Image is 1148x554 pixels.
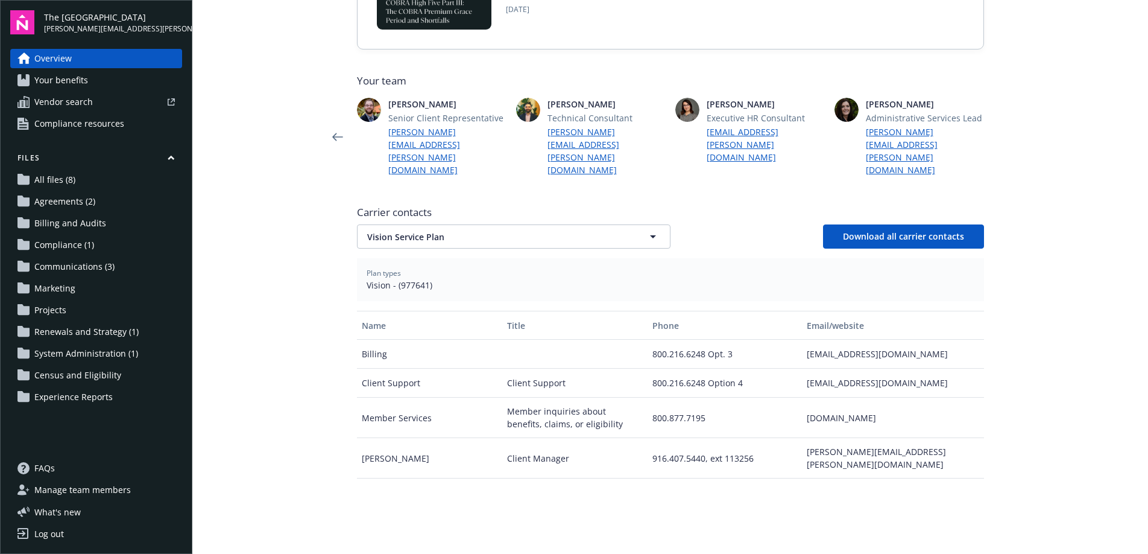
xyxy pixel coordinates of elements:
div: Client Support [502,369,648,398]
a: Census and Eligibility [10,366,182,385]
a: Projects [10,301,182,320]
div: Client Manager [502,438,648,479]
span: [PERSON_NAME][EMAIL_ADDRESS][PERSON_NAME][DOMAIN_NAME] [44,24,182,34]
span: Overview [34,49,72,68]
button: Title [502,311,648,340]
a: Compliance resources [10,114,182,133]
span: Plan types [367,268,974,279]
button: The [GEOGRAPHIC_DATA][PERSON_NAME][EMAIL_ADDRESS][PERSON_NAME][DOMAIN_NAME] [44,10,182,34]
span: Manage team members [34,480,131,500]
div: Phone [652,319,797,332]
button: Email/website [802,311,983,340]
div: 800.216.6248 Opt. 3 [648,340,802,369]
a: System Administration (1) [10,344,182,363]
span: System Administration (1) [34,344,138,363]
span: Carrier contacts [357,205,984,220]
div: Name [362,319,497,332]
span: Vendor search [34,92,93,112]
img: photo [675,98,699,122]
span: Compliance resources [34,114,124,133]
button: Name [357,311,502,340]
div: Member inquiries about benefits, claims, or eligibility [502,398,648,438]
a: Agreements (2) [10,192,182,211]
span: Renewals and Strategy (1) [34,322,139,342]
span: Census and Eligibility [34,366,121,385]
a: Communications (3) [10,257,182,276]
a: Experience Reports [10,387,182,407]
span: Compliance (1) [34,235,94,255]
div: 916.407.5440, ext 113256 [648,438,802,479]
span: Experience Reports [34,387,113,407]
div: [PERSON_NAME][EMAIL_ADDRESS][PERSON_NAME][DOMAIN_NAME] [802,438,983,479]
span: [PERSON_NAME] [866,98,984,110]
span: Billing and Audits [34,214,106,233]
div: 800.216.6248 Option 4 [648,369,802,398]
a: [EMAIL_ADDRESS][PERSON_NAME][DOMAIN_NAME] [707,126,825,164]
span: Download all carrier contacts [843,231,964,242]
div: Email/website [807,319,979,332]
span: [PERSON_NAME] [547,98,666,110]
a: Marketing [10,279,182,298]
span: Agreements (2) [34,192,95,211]
span: Vision - (977641) [367,279,974,291]
a: Billing and Audits [10,214,182,233]
div: [PERSON_NAME] [357,438,502,479]
span: Communications (3) [34,257,115,276]
button: Files [10,153,182,168]
div: Client Support [357,369,502,398]
span: Executive HR Consultant [707,112,825,124]
a: All files (8) [10,170,182,189]
span: Vision Service Plan [367,231,618,243]
a: [PERSON_NAME][EMAIL_ADDRESS][PERSON_NAME][DOMAIN_NAME] [866,126,984,176]
button: What's new [10,506,100,518]
a: Vendor search [10,92,182,112]
span: What ' s new [34,506,81,518]
a: [PERSON_NAME][EMAIL_ADDRESS][PERSON_NAME][DOMAIN_NAME] [388,126,506,176]
span: All files (8) [34,170,75,189]
span: Senior Client Representative [388,112,506,124]
span: Projects [34,301,66,320]
a: Compliance (1) [10,235,182,255]
a: FAQs [10,459,182,478]
button: Download all carrier contacts [823,224,984,249]
a: Your benefits [10,71,182,90]
span: The [GEOGRAPHIC_DATA] [44,11,182,24]
span: Administrative Services Lead [866,112,984,124]
div: Title [507,319,643,332]
div: [EMAIL_ADDRESS][DOMAIN_NAME] [802,369,983,398]
span: FAQs [34,459,55,478]
div: 800.877.7195 [648,398,802,438]
a: Overview [10,49,182,68]
span: [PERSON_NAME] [707,98,825,110]
img: photo [516,98,540,122]
div: Member Services [357,398,502,438]
img: navigator-logo.svg [10,10,34,34]
a: Manage team members [10,480,182,500]
a: Renewals and Strategy (1) [10,322,182,342]
span: Your benefits [34,71,88,90]
span: [DATE] [506,4,865,15]
span: [PERSON_NAME] [388,98,506,110]
div: [DOMAIN_NAME] [802,398,983,438]
div: Billing [357,340,502,369]
a: Previous [328,127,347,147]
button: Phone [648,311,802,340]
button: Vision Service Plan [357,224,670,249]
span: Technical Consultant [547,112,666,124]
img: photo [357,98,381,122]
div: [EMAIL_ADDRESS][DOMAIN_NAME] [802,340,983,369]
img: photo [834,98,859,122]
div: Log out [34,524,64,544]
a: [PERSON_NAME][EMAIL_ADDRESS][PERSON_NAME][DOMAIN_NAME] [547,126,666,176]
span: Marketing [34,279,75,298]
span: Your team [357,74,984,88]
